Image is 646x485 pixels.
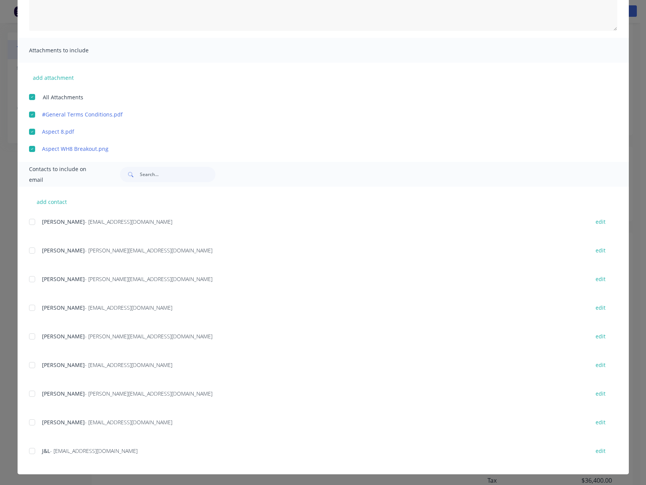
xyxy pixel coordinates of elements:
span: [PERSON_NAME] [42,361,85,369]
span: - [PERSON_NAME][EMAIL_ADDRESS][DOMAIN_NAME] [85,333,212,340]
button: edit [591,245,610,255]
span: [PERSON_NAME] [42,390,85,397]
button: add attachment [29,72,78,83]
button: edit [591,417,610,427]
span: [PERSON_NAME] [42,218,85,225]
span: - [EMAIL_ADDRESS][DOMAIN_NAME] [85,304,172,311]
span: [PERSON_NAME] [42,275,85,283]
button: edit [591,302,610,313]
a: Aspect 8.pdf [42,128,582,136]
button: edit [591,217,610,227]
span: [PERSON_NAME] [42,247,85,254]
span: - [EMAIL_ADDRESS][DOMAIN_NAME] [85,361,172,369]
button: edit [591,331,610,341]
input: Search... [140,167,215,182]
span: [PERSON_NAME] [42,304,85,311]
span: - [PERSON_NAME][EMAIL_ADDRESS][DOMAIN_NAME] [85,390,212,397]
button: add contact [29,196,75,207]
span: [PERSON_NAME] [42,419,85,426]
a: Aspect WH8 Breakout.png [42,145,582,153]
span: - [EMAIL_ADDRESS][DOMAIN_NAME] [85,419,172,426]
span: - [EMAIL_ADDRESS][DOMAIN_NAME] [85,218,172,225]
span: J&L [42,447,50,454]
span: - [PERSON_NAME][EMAIL_ADDRESS][DOMAIN_NAME] [85,275,212,283]
button: edit [591,446,610,456]
span: [PERSON_NAME] [42,333,85,340]
span: Contacts to include on email [29,164,101,185]
span: All Attachments [43,93,83,101]
span: Attachments to include [29,45,113,56]
a: #General Terms Conditions.pdf [42,110,582,118]
span: - [PERSON_NAME][EMAIL_ADDRESS][DOMAIN_NAME] [85,247,212,254]
button: edit [591,274,610,284]
button: edit [591,388,610,399]
button: edit [591,360,610,370]
span: - [EMAIL_ADDRESS][DOMAIN_NAME] [50,447,138,454]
